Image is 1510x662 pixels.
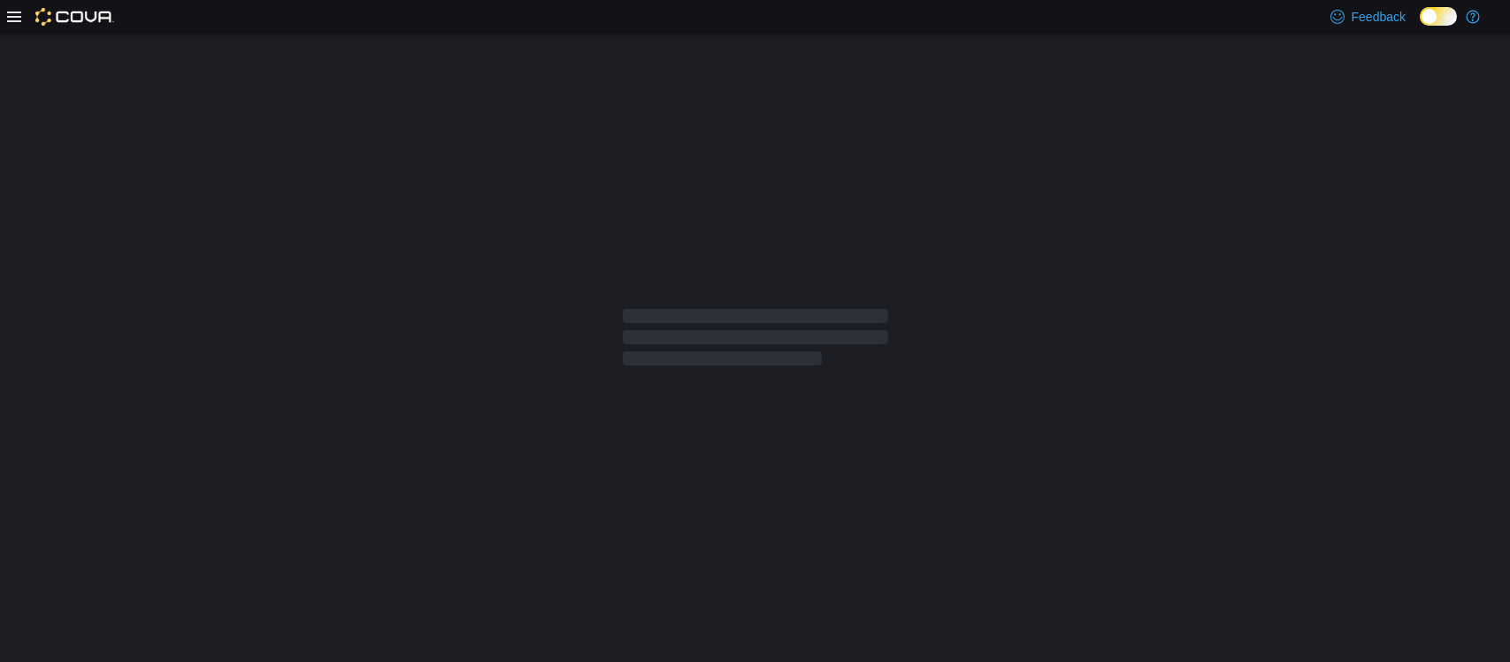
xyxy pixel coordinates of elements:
img: Cova [35,8,114,26]
span: Loading [623,312,888,369]
span: Dark Mode [1420,26,1421,27]
span: Feedback [1352,8,1406,26]
input: Dark Mode [1420,7,1457,26]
